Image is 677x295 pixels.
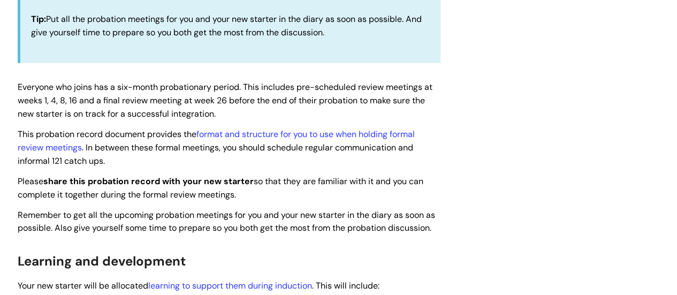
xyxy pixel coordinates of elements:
span: This probation record document provides the . In between these formal meetings, you should schedu... [18,128,415,167]
a: learning to support them during induction [148,280,312,291]
span: Everyone who joins has a six-month probationary period. This includes pre-scheduled review meetin... [18,81,432,119]
span: Please so that they are familiar with it and you can complete it together during the formal revie... [18,176,423,200]
a: format and structure for you to use when holding formal review meetings [18,128,415,153]
span: Remember to get all the upcoming probation meetings for you and your new starter in the diary as ... [18,209,435,234]
strong: Tip: [31,13,46,25]
span: Put all the probation meetings for you and your new starter in the diary as soon as possible. And... [31,13,422,38]
strong: share this probation record with your new starter [43,176,254,187]
span: Learning and development [18,253,186,269]
span: Your new starter will be allocated . This will include: [18,280,379,291]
